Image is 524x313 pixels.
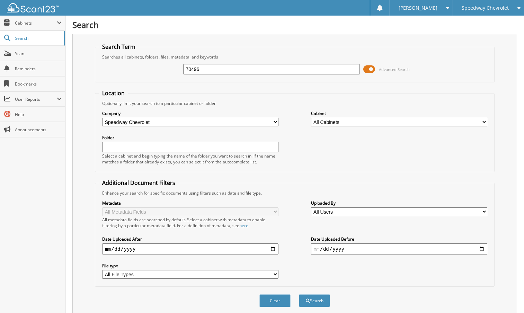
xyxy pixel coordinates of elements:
legend: Search Term [99,43,139,51]
span: User Reports [15,96,57,102]
div: Searches all cabinets, folders, files, metadata, and keywords [99,54,491,60]
a: here [239,223,248,229]
span: Scan [15,51,62,56]
span: Search [15,35,61,41]
div: Select a cabinet and begin typing the name of the folder you want to search in. If the name match... [102,153,278,165]
label: Date Uploaded After [102,236,278,242]
label: Company [102,110,278,116]
span: Cabinets [15,20,57,26]
span: Reminders [15,66,62,72]
label: Folder [102,135,278,141]
legend: Location [99,89,128,97]
span: [PERSON_NAME] [399,6,437,10]
span: Announcements [15,127,62,133]
label: File type [102,263,278,269]
label: Date Uploaded Before [311,236,487,242]
button: Search [299,294,330,307]
span: Speedway Chevrolet [462,6,509,10]
label: Cabinet [311,110,487,116]
input: end [311,243,487,254]
span: Bookmarks [15,81,62,87]
iframe: Chat Widget [489,280,524,313]
button: Clear [259,294,291,307]
legend: Additional Document Filters [99,179,179,187]
span: Help [15,111,62,117]
div: Enhance your search for specific documents using filters such as date and file type. [99,190,491,196]
label: Metadata [102,200,278,206]
label: Uploaded By [311,200,487,206]
img: scan123-logo-white.svg [7,3,59,12]
span: Advanced Search [379,67,410,72]
div: Optionally limit your search to a particular cabinet or folder [99,100,491,106]
div: All metadata fields are searched by default. Select a cabinet with metadata to enable filtering b... [102,217,278,229]
h1: Search [72,19,517,30]
input: start [102,243,278,254]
